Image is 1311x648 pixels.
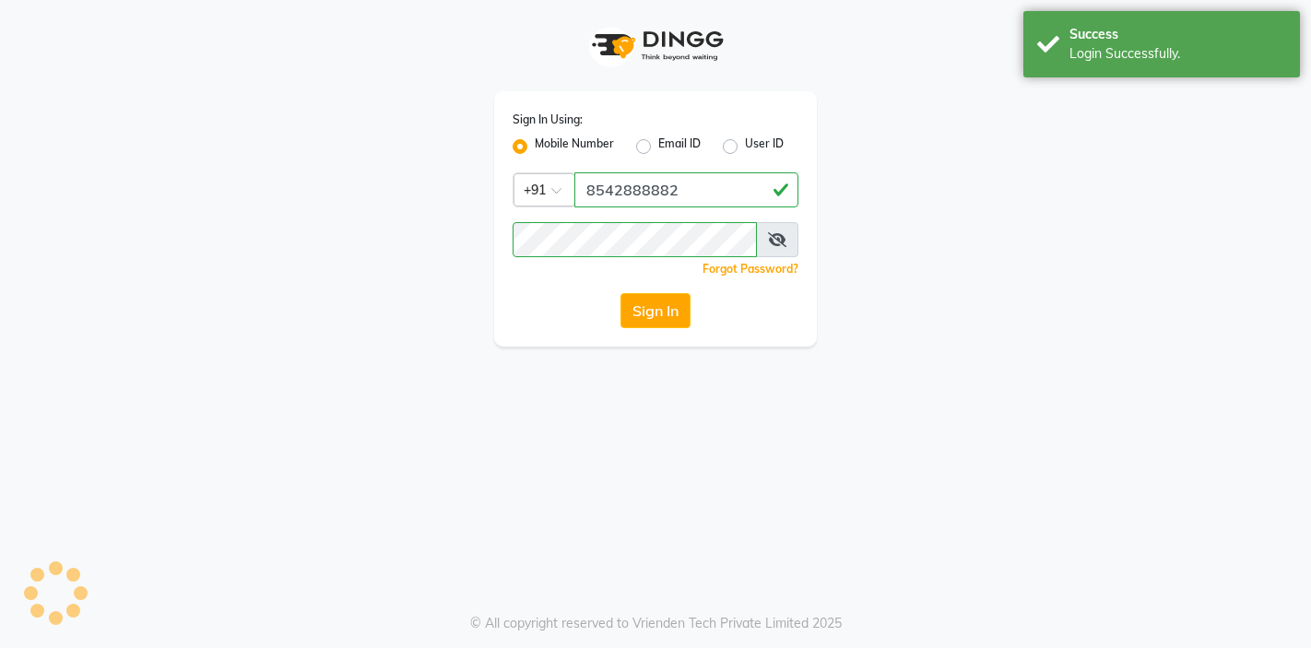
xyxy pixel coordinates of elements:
label: Sign In Using: [513,112,583,128]
div: Login Successfully. [1069,44,1286,64]
label: User ID [745,135,784,158]
img: logo1.svg [582,18,729,73]
button: Sign In [620,293,691,328]
div: Success [1069,25,1286,44]
input: Username [513,222,757,257]
a: Forgot Password? [703,262,798,276]
label: Mobile Number [535,135,614,158]
label: Email ID [658,135,701,158]
input: Username [574,172,798,207]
